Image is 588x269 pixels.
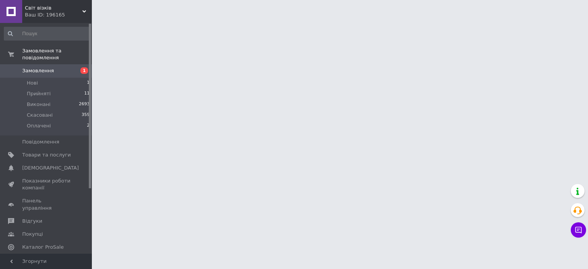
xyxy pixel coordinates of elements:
span: [DEMOGRAPHIC_DATA] [22,165,79,171]
span: 2693 [79,101,90,108]
span: Замовлення [22,67,54,74]
span: 2 [87,122,90,129]
div: Ваш ID: 196165 [25,11,92,18]
span: Замовлення та повідомлення [22,47,92,61]
span: Нові [27,80,38,86]
span: 11 [84,90,90,97]
span: Світ візків [25,5,82,11]
span: 359 [82,112,90,119]
span: 1 [80,67,88,74]
span: Панель управління [22,197,71,211]
span: Прийняті [27,90,51,97]
input: Пошук [4,27,90,41]
span: Каталог ProSale [22,244,64,251]
span: Скасовані [27,112,53,119]
span: Виконані [27,101,51,108]
button: Чат з покупцем [571,222,586,238]
span: Товари та послуги [22,152,71,158]
span: Оплачені [27,122,51,129]
span: Повідомлення [22,139,59,145]
span: Показники роботи компанії [22,178,71,191]
span: 1 [87,80,90,86]
span: Відгуки [22,218,42,225]
span: Покупці [22,231,43,238]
